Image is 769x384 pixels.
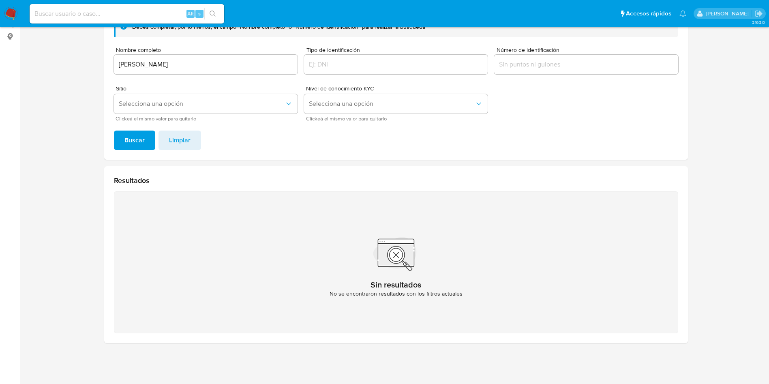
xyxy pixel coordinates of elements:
[706,10,752,17] p: ivonne.perezonofre@mercadolibre.com.mx
[679,10,686,17] a: Notificaciones
[752,19,765,26] span: 3.163.0
[626,9,671,18] span: Accesos rápidos
[198,10,201,17] span: s
[204,8,221,19] button: search-icon
[187,10,194,17] span: Alt
[30,9,224,19] input: Buscar usuario o caso...
[754,9,763,18] a: Salir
